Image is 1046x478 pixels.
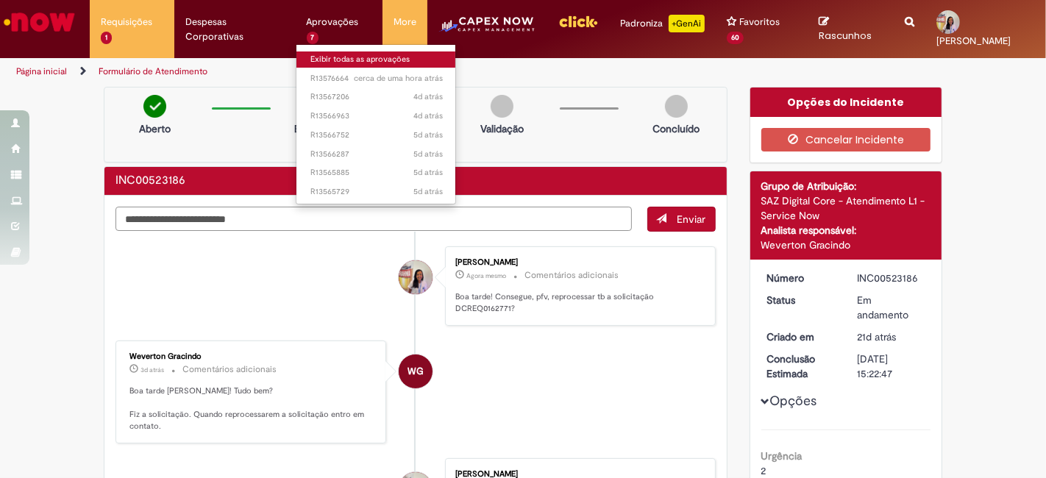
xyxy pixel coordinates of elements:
[311,149,444,160] span: R13566287
[11,58,686,85] ul: Trilhas de página
[414,149,444,160] span: 5d atrás
[455,291,700,314] p: Boa tarde! Consegue, pfv, reprocessar tb a solicitação DCREQ0162771?
[455,258,700,267] div: [PERSON_NAME]
[761,223,931,238] div: Analista responsável:
[677,213,706,226] span: Enviar
[857,330,896,343] span: 21d atrás
[182,363,277,376] small: Comentários adicionais
[756,329,847,344] dt: Criado em
[115,207,632,231] textarea: Digite sua mensagem aqui...
[16,65,67,77] a: Página inicial
[414,149,444,160] time: 25/09/2025 11:55:32
[311,167,444,179] span: R13565885
[185,15,284,44] span: Despesas Corporativas
[355,73,444,84] time: 29/09/2025 12:44:40
[99,65,207,77] a: Formulário de Atendimento
[307,32,319,44] span: 7
[307,15,359,29] span: Aprovações
[1,7,77,37] img: ServiceNow
[408,354,424,389] span: WG
[311,129,444,141] span: R13566752
[414,186,444,197] span: 5d atrás
[296,146,458,163] a: Aberto R13566287 :
[669,15,705,32] p: +GenAi
[750,88,942,117] div: Opções do Incidente
[143,95,166,118] img: check-circle-green.png
[558,10,598,32] img: click_logo_yellow_360x200.png
[296,165,458,181] a: Aberto R13565885 :
[466,271,506,280] time: 29/09/2025 14:13:41
[524,269,619,282] small: Comentários adicionais
[857,293,925,322] div: Em andamento
[936,35,1011,47] span: [PERSON_NAME]
[311,110,444,122] span: R13566963
[296,184,458,200] a: Aberto R13565729 :
[129,385,374,432] p: Boa tarde [PERSON_NAME]! Tudo bem? Fiz a solicitação. Quando reprocessarem a solicitação entro em...
[296,51,458,68] a: Exibir todas as aprovações
[761,464,766,477] span: 2
[414,129,444,140] time: 25/09/2025 13:57:28
[139,121,171,136] p: Aberto
[739,15,780,29] span: Favoritos
[115,174,185,188] h2: INC00523186 Histórico de tíquete
[491,95,513,118] img: img-circle-grey.png
[761,193,931,223] div: SAZ Digital Core - Atendimento L1 - Service Now
[857,271,925,285] div: INC00523186
[140,365,164,374] time: 26/09/2025 15:27:02
[129,352,374,361] div: Weverton Gracindo
[414,167,444,178] span: 5d atrás
[296,71,458,87] a: Aberto R13576664 :
[394,15,416,29] span: More
[480,121,524,136] p: Validação
[414,110,444,121] time: 25/09/2025 14:33:32
[819,29,872,43] span: Rascunhos
[819,15,883,43] a: Rascunhos
[414,167,444,178] time: 25/09/2025 10:51:50
[727,32,744,44] span: 60
[296,127,458,143] a: Aberto R13566752 :
[857,352,925,381] div: [DATE] 15:22:47
[414,186,444,197] time: 25/09/2025 10:24:57
[101,15,152,29] span: Requisições
[857,329,925,344] div: 08/09/2025 17:00:56
[311,91,444,103] span: R13567206
[101,32,112,44] span: 1
[296,89,458,105] a: Aberto R13567206 :
[761,128,931,151] button: Cancelar Incidente
[294,121,363,136] p: Em andamento
[311,73,444,85] span: R13576664
[756,293,847,307] dt: Status
[647,207,716,232] button: Enviar
[414,129,444,140] span: 5d atrás
[761,179,931,193] div: Grupo de Atribuição:
[311,186,444,198] span: R13565729
[399,260,433,294] div: Mariana Carneiro Ribeiro da Silva
[140,365,164,374] span: 3d atrás
[296,44,456,204] ul: Aprovações
[761,238,931,252] div: Weverton Gracindo
[296,108,458,124] a: Aberto R13566963 :
[761,449,803,463] b: Urgência
[414,110,444,121] span: 4d atrás
[414,91,444,102] span: 4d atrás
[665,95,688,118] img: img-circle-grey.png
[399,354,433,388] div: Weverton Gracindo
[620,15,705,32] div: Padroniza
[652,121,700,136] p: Concluído
[414,91,444,102] time: 25/09/2025 15:06:13
[466,271,506,280] span: Agora mesmo
[756,352,847,381] dt: Conclusão Estimada
[756,271,847,285] dt: Número
[355,73,444,84] span: cerca de uma hora atrás
[438,15,536,44] img: CapexLogo5.png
